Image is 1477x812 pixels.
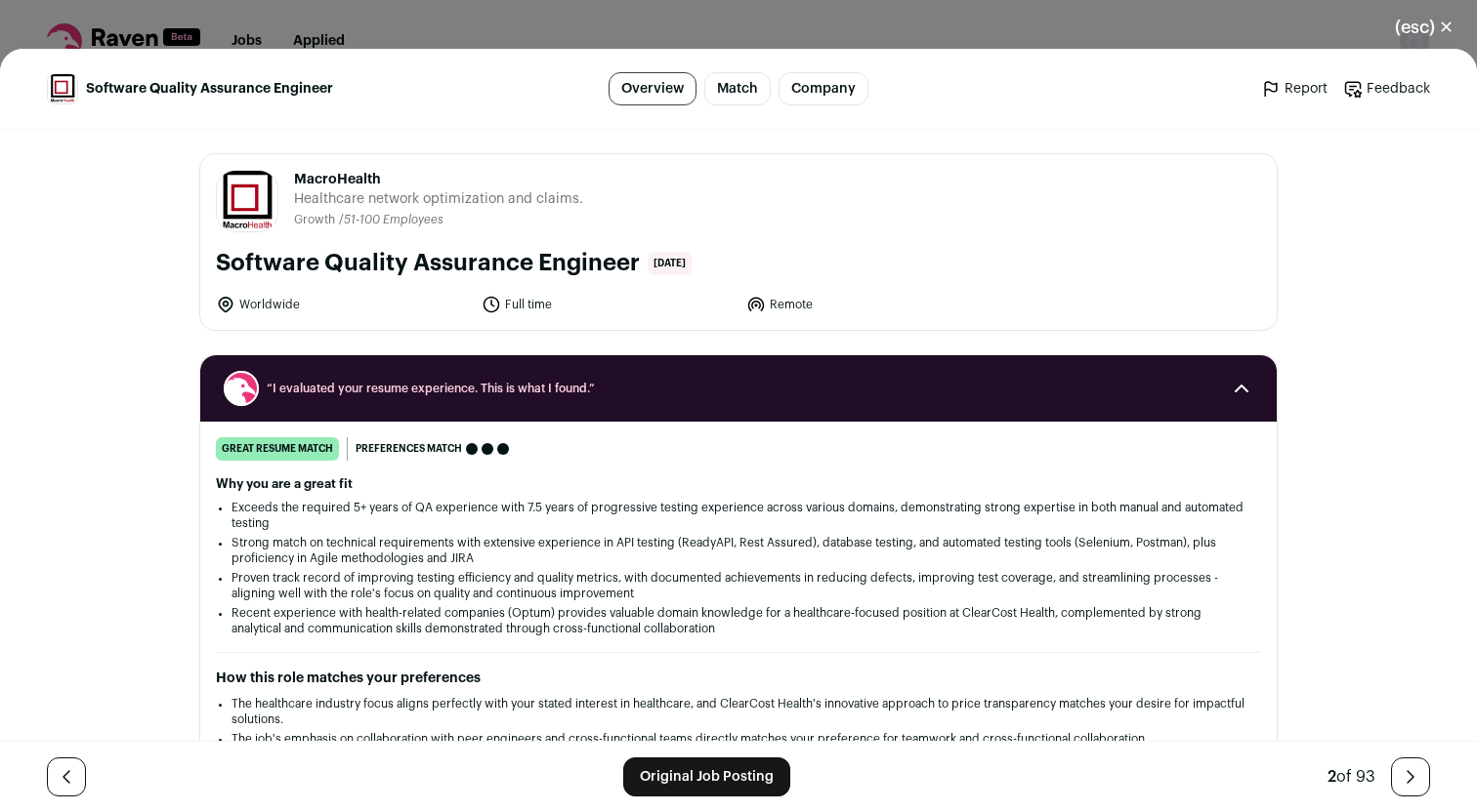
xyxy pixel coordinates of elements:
a: Overview [609,72,696,105]
span: [DATE] [648,252,692,275]
li: Exceeds the required 5+ years of QA experience with 7.5 years of progressive testing experience a... [232,500,1245,531]
li: Recent experience with health-related companies (Optum) provides valuable domain knowledge for a ... [232,605,1245,636]
span: MacroHealth [294,170,583,189]
div: of 93 [1328,765,1375,789]
button: Close modal [1371,6,1477,49]
a: Original Job Posting [623,757,790,796]
h1: Software Quality Assurance Engineer [216,248,640,279]
li: The job's emphasis on collaboration with peer engineers and cross-functional teams directly match... [232,731,1245,747]
li: Proven track record of improving testing efficiency and quality metrics, with documented achievem... [232,570,1245,601]
a: Feedback [1343,79,1430,99]
a: Match [704,72,771,105]
a: Report [1261,79,1328,99]
li: The healthcare industry focus aligns perfectly with your stated interest in healthcare, and Clear... [232,696,1245,727]
h2: Why you are a great fit [216,476,1261,492]
span: 51-100 Employees [344,214,443,225]
li: Full time [482,295,736,314]
span: Software Quality Assurance Engineer [86,79,333,99]
li: Growth [294,213,339,227]
span: Healthcare network optimization and claims. [294,189,583,209]
span: “I evaluated your resume experience. This is what I found.” [267,381,1210,396]
div: great resume match [216,437,339,461]
li: Remote [746,295,1000,314]
img: 86f25f5609a9bbeb83d9690ff2e1bbd24a1a88d5a6555da572bf067b10f21622.jpg [217,171,277,231]
a: Company [779,72,868,105]
h2: How this role matches your preferences [216,669,1261,688]
img: 86f25f5609a9bbeb83d9690ff2e1bbd24a1a88d5a6555da572bf067b10f21622.jpg [48,74,77,103]
li: Strong match on technical requirements with extensive experience in API testing (ReadyAPI, Rest A... [232,535,1245,566]
span: Preferences match [356,439,462,459]
li: / [339,213,443,227]
li: Worldwide [216,295,470,314]
span: 2 [1328,769,1336,785]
